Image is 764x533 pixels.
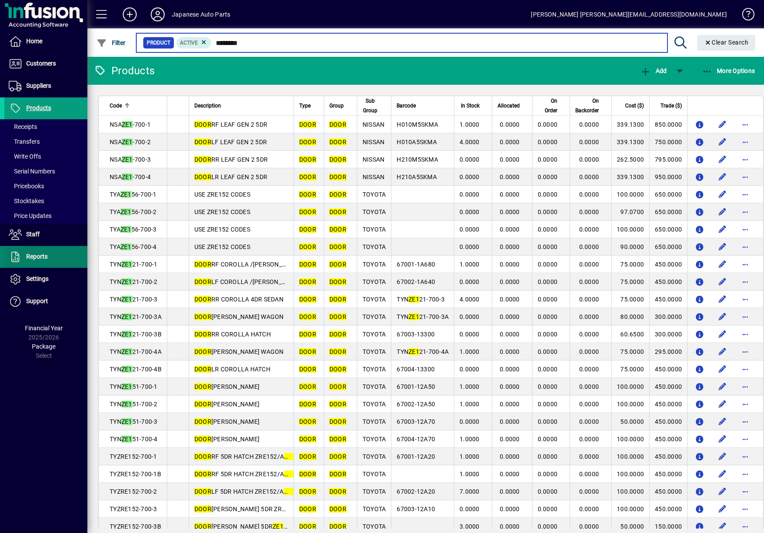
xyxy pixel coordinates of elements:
span: 0.0000 [500,173,520,180]
span: NSA -700-4 [110,173,151,180]
span: 0.0000 [500,278,520,285]
span: Reports [26,253,48,260]
span: [PERSON_NAME] WAGON [194,348,284,355]
span: Serial Numbers [9,168,55,175]
button: Edit [716,467,729,481]
span: On Order [538,96,558,115]
span: USE ZRE152 CODES [194,208,250,215]
span: Allocated [498,101,520,111]
span: 0.0000 [538,173,558,180]
em: DOOR [329,278,346,285]
em: DOOR [299,243,316,250]
button: Add [116,7,144,22]
div: Type [299,101,318,111]
em: DOOR [299,261,316,268]
button: More options [738,205,752,219]
span: NISSAN [363,173,385,180]
span: 67001-1A680 [397,261,435,268]
td: 650.0000 [649,238,687,256]
mat-chip: Activation Status: Active [176,37,211,48]
span: Staff [26,231,40,238]
span: 4.0000 [460,296,480,303]
span: TOYOTA [363,243,386,250]
span: 0.0000 [500,191,520,198]
span: 0.0000 [460,226,480,233]
span: In Stock [461,101,480,111]
em: DOOR [299,331,316,338]
span: Receipts [9,123,37,130]
span: 0.0000 [460,173,480,180]
span: More Options [702,67,755,74]
span: TOYOTA [363,208,386,215]
span: NSA -700-3 [110,156,151,163]
span: 1.0000 [460,261,480,268]
span: TOYOTA [363,278,386,285]
a: Price Updates [4,208,87,223]
button: Edit [716,397,729,411]
button: More options [738,292,752,306]
em: DOOR [329,173,346,180]
span: 0.0000 [538,138,558,145]
span: RR COROLLA 4DR SEDAN [194,296,283,303]
span: 0.0000 [538,313,558,320]
td: 339.1300 [611,168,649,186]
a: Write Offs [4,149,87,164]
span: Suppliers [26,82,51,89]
button: Edit [716,432,729,446]
button: More options [738,467,752,481]
span: Clear Search [704,39,749,46]
button: Edit [716,135,729,149]
a: Settings [4,268,87,290]
button: More options [738,415,752,429]
button: Edit [716,205,729,219]
span: Settings [26,275,48,282]
button: More options [738,432,752,446]
button: More options [738,362,752,376]
span: 0.0000 [579,208,599,215]
span: 0.0000 [579,261,599,268]
span: TYN 21-700-3A [397,313,449,320]
em: DOOR [194,121,211,128]
button: More options [738,345,752,359]
span: TOYOTA [363,313,386,320]
span: USE ZRE152 CODES [194,243,250,250]
em: DOOR [329,296,346,303]
span: 0.0000 [538,208,558,215]
button: More options [738,502,752,516]
span: Home [26,38,42,45]
span: Support [26,298,48,305]
a: Receipts [4,119,87,134]
span: TYN 21-700-3 [397,296,445,303]
span: 0.0000 [579,313,599,320]
em: DOOR [329,261,346,268]
em: DOOR [329,121,346,128]
td: 75.0000 [611,273,649,291]
span: 0.0000 [579,226,599,233]
button: Edit [716,327,729,341]
span: 0.0000 [500,138,520,145]
span: TOYOTA [363,261,386,268]
em: DOOR [194,278,211,285]
span: TOYOTA [363,296,386,303]
span: Add [640,67,667,74]
button: More options [738,118,752,132]
em: DOOR [299,121,316,128]
em: DOOR [194,173,211,180]
span: 0.0000 [460,278,480,285]
span: NISSAN [363,121,385,128]
div: Allocated [498,101,528,111]
td: 75.0000 [611,256,649,273]
em: ZE1 [408,313,419,320]
span: Trade ($) [660,101,682,111]
a: Suppliers [4,75,87,97]
a: Reports [4,246,87,268]
span: 0.0000 [579,243,599,250]
em: DOOR [329,156,346,163]
button: Edit [716,345,729,359]
span: RR COROLLA HATCH [194,331,271,338]
em: DOOR [194,296,211,303]
td: 75.0000 [611,343,649,360]
button: Edit [716,170,729,184]
span: 0.0000 [538,278,558,285]
span: Financial Year [25,325,63,332]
